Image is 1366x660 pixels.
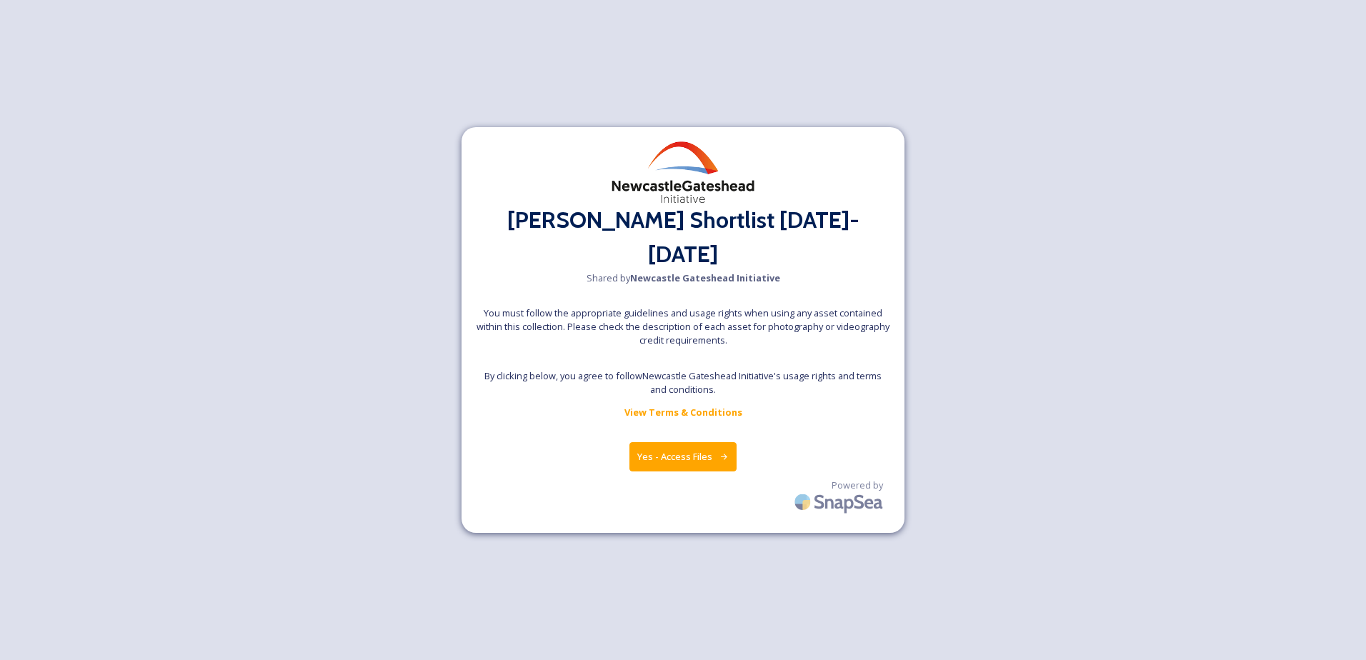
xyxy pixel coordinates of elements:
img: download%20(2).png [612,141,754,203]
button: Yes - Access Files [629,442,737,471]
h2: [PERSON_NAME] Shortlist [DATE]-[DATE] [476,203,890,271]
strong: Newcastle Gateshead Initiative [630,271,780,284]
span: Powered by [832,479,883,492]
span: By clicking below, you agree to follow Newcastle Gateshead Initiative 's usage rights and terms a... [476,369,890,396]
img: SnapSea Logo [790,485,890,519]
span: You must follow the appropriate guidelines and usage rights when using any asset contained within... [476,306,890,348]
strong: View Terms & Conditions [624,406,742,419]
span: Shared by [587,271,780,285]
a: View Terms & Conditions [624,404,742,421]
